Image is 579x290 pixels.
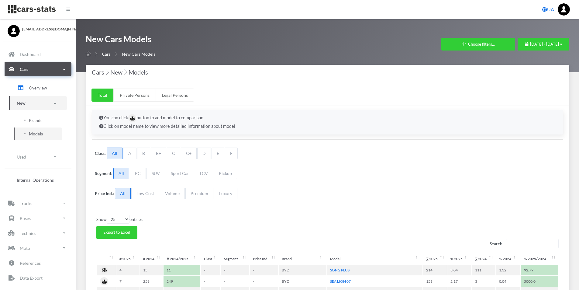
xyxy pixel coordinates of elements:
[166,168,194,179] span: Sport Car
[103,230,130,235] span: Export to Excel
[472,253,496,264] th: ∑&nbsp;2024: activate to sort column ascending
[185,188,213,199] span: Premium
[20,274,43,282] p: Data Export
[201,265,220,275] td: -
[250,276,278,287] td: -
[9,80,67,96] a: Overview
[441,38,515,51] button: Choose filters...
[447,276,471,287] td: 2.17
[92,110,563,135] div: You can click button to add model to comparison. Click on model name to view more detailed inform...
[521,265,558,275] td: 92.79
[9,174,67,186] a: Internal Operations
[116,253,140,264] th: #&nbsp;2025 : activate to sort column ascending
[447,253,471,264] th: %&nbsp;2025: activate to sort column ascending
[521,276,558,287] td: 5000.0
[5,62,71,76] a: Cars
[5,47,71,61] a: Dashboard
[160,188,185,199] span: Volume
[330,268,350,272] a: SONG PLUS
[115,188,131,199] span: All
[20,200,32,207] p: Trucks
[214,168,237,179] span: Pickup
[8,5,56,14] img: navbar brand
[123,148,136,159] span: A
[20,229,36,237] p: Technics
[423,265,447,275] td: 214
[167,148,180,159] span: C
[116,276,140,287] td: 7
[29,117,42,124] span: Brands
[113,89,156,102] a: Private Persons
[5,196,71,210] a: Trucks
[14,114,62,127] a: Brands
[146,168,165,179] span: SUV
[17,177,54,183] span: Internal Operations
[5,211,71,225] a: Buses
[5,241,71,255] a: Moto
[447,265,471,275] td: 3.04
[9,150,67,164] a: Used
[131,188,159,199] span: Low Cost
[140,276,163,287] td: 256
[195,168,213,179] span: LCV
[95,190,114,197] label: Price Ind.:
[164,276,200,287] td: 249
[20,215,31,222] p: Buses
[279,276,326,287] td: BYD
[8,25,68,32] a: [EMAIL_ADDRESS][DOMAIN_NAME]
[156,89,194,102] a: Legal Persons
[212,148,224,159] span: E
[140,265,163,275] td: 15
[22,26,68,32] span: [EMAIL_ADDRESS][DOMAIN_NAME]
[5,256,71,270] a: References
[279,265,326,275] td: BYD
[423,276,447,287] td: 153
[506,239,559,248] input: Search:
[29,131,43,137] span: Models
[102,52,110,57] a: Cars
[29,85,47,91] span: Overview
[92,67,563,77] h4: Cars New Models
[137,148,150,159] span: B
[201,276,220,287] td: -
[116,265,140,275] td: 4
[221,265,249,275] td: -
[250,253,278,264] th: Price Ind.: activate to sort column ascending
[197,148,211,159] span: D
[279,253,326,264] th: Brand: activate to sort column ascending
[472,265,496,275] td: 111
[151,148,166,159] span: B+
[91,89,114,102] a: Total
[9,96,67,110] a: New
[122,51,155,57] span: New Cars Models
[201,253,220,264] th: Class: activate to sort column ascending
[20,244,30,252] p: Moto
[95,150,106,156] label: Class:
[20,65,28,73] p: Cars
[250,265,278,275] td: -
[130,168,146,179] span: PC
[472,276,496,287] td: 3
[14,128,62,140] a: Models
[496,265,520,275] td: 1.32
[423,253,447,264] th: ∑&nbsp;2025: activate to sort column ascending
[181,148,197,159] span: C+
[518,38,569,51] button: [DATE] - [DATE]
[327,253,422,264] th: Model: activate to sort column ascending
[5,271,71,285] a: Data Export
[214,188,237,199] span: Luxury
[140,253,163,264] th: #&nbsp;2024 : activate to sort column ascending
[496,276,520,287] td: 0.04
[530,42,559,47] span: [DATE] - [DATE]
[496,253,520,264] th: %&nbsp;2024: activate to sort column ascending
[558,3,570,16] img: ...
[17,153,26,161] p: Used
[5,226,71,240] a: Technics
[95,170,112,176] label: Segment:
[221,253,249,264] th: Segment: activate to sort column ascending
[96,226,137,239] button: Export to Excel
[521,253,558,264] th: %&nbsp;2025/2024: activate to sort column ascending
[20,51,41,58] p: Dashboard
[113,168,129,179] span: All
